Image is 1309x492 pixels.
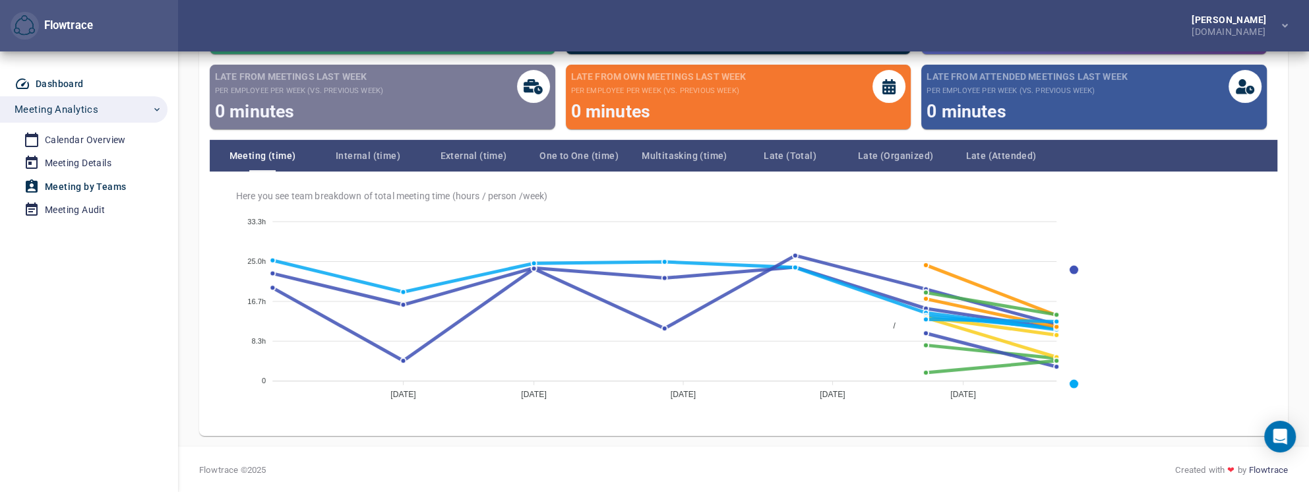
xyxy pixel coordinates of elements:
[199,464,266,476] span: Flowtrace © 2025
[315,148,421,164] span: Internal (time)
[948,148,1054,164] span: Late (Attended)
[1237,464,1246,476] span: by
[632,148,737,164] span: Multitasking (time)
[883,321,895,330] span: /
[1225,464,1237,476] span: ❤
[11,12,39,40] button: Flowtrace
[1192,24,1271,36] div: [DOMAIN_NAME]
[927,101,1006,121] span: 0 minutes
[247,218,266,226] tspan: 33.3h
[1174,464,1288,476] div: Created with
[14,15,35,36] img: Flowtrace
[843,148,948,164] span: Late (Organized)
[236,190,1262,202] span: Here you see team breakdown of total meeting time (hours / person / week )
[210,140,1277,171] div: Team breakdown
[215,86,383,96] small: per employee per week (vs. previous week)
[45,132,126,148] div: Calendar Overview
[1249,464,1288,476] a: Flowtrace
[950,390,976,399] tspan: [DATE]
[215,101,294,121] span: 0 minutes
[247,257,266,265] tspan: 25.0h
[927,86,1128,96] small: per employee per week (vs. previous week)
[421,148,526,164] span: External (time)
[390,390,416,399] tspan: [DATE]
[927,70,1128,83] span: Late from attended meetings last week
[526,148,632,164] span: One to One (time)
[15,101,98,118] span: Meeting Analytics
[671,390,696,399] tspan: [DATE]
[11,12,93,40] div: Flowtrace
[251,337,266,345] tspan: 8.3h
[262,377,266,385] tspan: 0
[1264,421,1296,452] div: Open Intercom Messenger
[247,297,266,305] tspan: 16.7h
[571,101,650,121] span: 0 minutes
[210,148,315,164] span: Meeting (time)
[820,390,845,399] tspan: [DATE]
[39,18,93,34] div: Flowtrace
[45,202,105,218] div: Meeting Audit
[215,70,383,83] span: Late from meetings last week
[36,76,84,92] div: Dashboard
[571,86,746,96] small: per employee per week (vs. previous week)
[1171,11,1298,40] button: [PERSON_NAME][DOMAIN_NAME]
[1192,15,1271,24] div: [PERSON_NAME]
[521,390,547,399] tspan: [DATE]
[737,148,843,164] span: Late (Total)
[45,179,126,195] div: Meeting by Teams
[45,155,111,171] div: Meeting Details
[571,70,746,83] span: Late from own meetings last week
